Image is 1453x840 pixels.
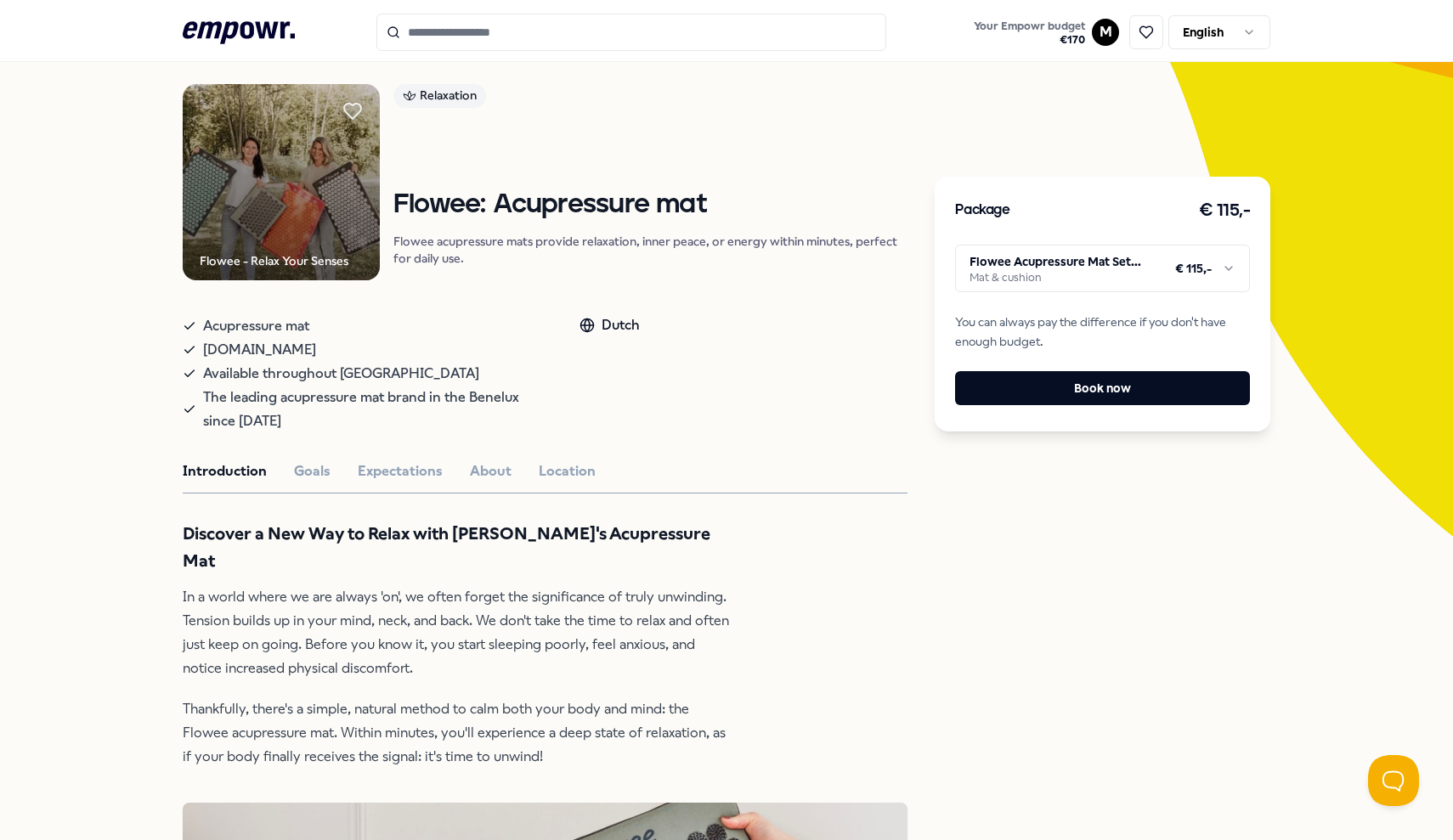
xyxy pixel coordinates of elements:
[376,14,886,51] input: Search for products, categories or subcategories
[203,362,479,386] span: Available throughout [GEOGRAPHIC_DATA]
[203,314,309,338] span: Acupressure mat
[393,233,907,267] p: Flowee acupressure mats provide relaxation, inner peace, or energy within minutes, perfect for da...
[967,14,1092,50] a: Your Empowr budget€170
[1368,755,1419,806] iframe: Help Scout Beacon - Open
[183,521,735,575] h3: Discover a New Way to Relax with [PERSON_NAME]'s Acupressure Mat
[393,190,907,220] h1: Flowee: Acupressure mat
[358,460,443,482] button: Expectations
[539,460,596,482] button: Location
[183,585,735,680] p: In a world where we are always 'on', we often forget the significance of truly unwinding. Tension...
[183,84,380,281] img: Product Image
[955,371,1250,405] button: Book now
[974,33,1085,47] span: € 170
[203,386,546,433] span: The leading acupressure mat brand in the Benelux since [DATE]
[200,251,348,270] div: Flowee - Relax Your Senses
[203,338,316,362] span: [DOMAIN_NAME]
[294,460,331,482] button: Goals
[580,314,640,336] div: Dutch
[183,460,267,482] button: Introduction
[183,697,735,769] p: Thankfully, there's a simple, natural method to calm both your body and mind: the Flowee acupress...
[974,20,1085,33] span: Your Empowr budget
[970,16,1088,50] button: Your Empowr budget€170
[470,460,512,482] button: About
[955,200,1009,222] h3: Package
[393,84,486,108] div: Relaxation
[1092,19,1119,46] button: M
[1199,197,1251,224] h3: € 115,-
[393,84,907,114] a: Relaxation
[955,313,1250,351] span: You can always pay the difference if you don't have enough budget.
